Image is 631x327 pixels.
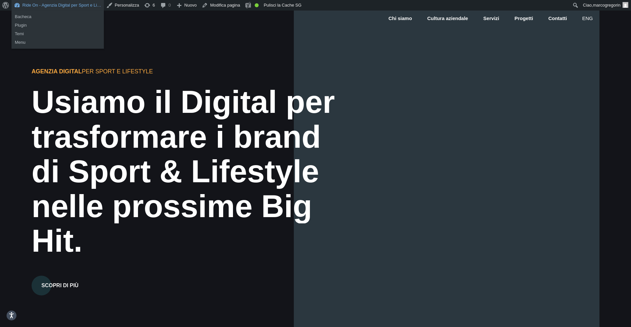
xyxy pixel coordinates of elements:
[427,15,469,22] a: Cultura aziendale
[12,30,104,38] a: Temi
[32,119,345,154] div: trasformare i brand
[32,267,88,295] a: Scopri di più
[12,13,104,21] a: Bacheca
[12,21,104,30] a: Plugin
[12,28,104,49] ul: Ride On - Agenzia Digital per Sport e Li…
[32,189,345,224] div: nelle prossime Big
[514,15,534,22] a: Progetti
[32,223,345,258] div: Hit.
[32,67,268,76] div: per Sport e Lifestyle
[32,154,345,189] div: di Sport & Lifestyle
[12,38,104,47] a: Menu
[32,276,88,295] button: Scopri di più
[483,15,500,22] a: Servizi
[548,15,568,22] a: Contatti
[593,3,620,8] span: marcogregorin
[581,15,594,22] a: eng
[32,68,82,75] span: Agenzia Digital
[32,85,345,119] div: Usiamo il Digital per
[388,15,413,22] a: Chi siamo
[255,3,259,7] div: Buona
[12,11,104,32] ul: Ride On - Agenzia Digital per Sport e Li…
